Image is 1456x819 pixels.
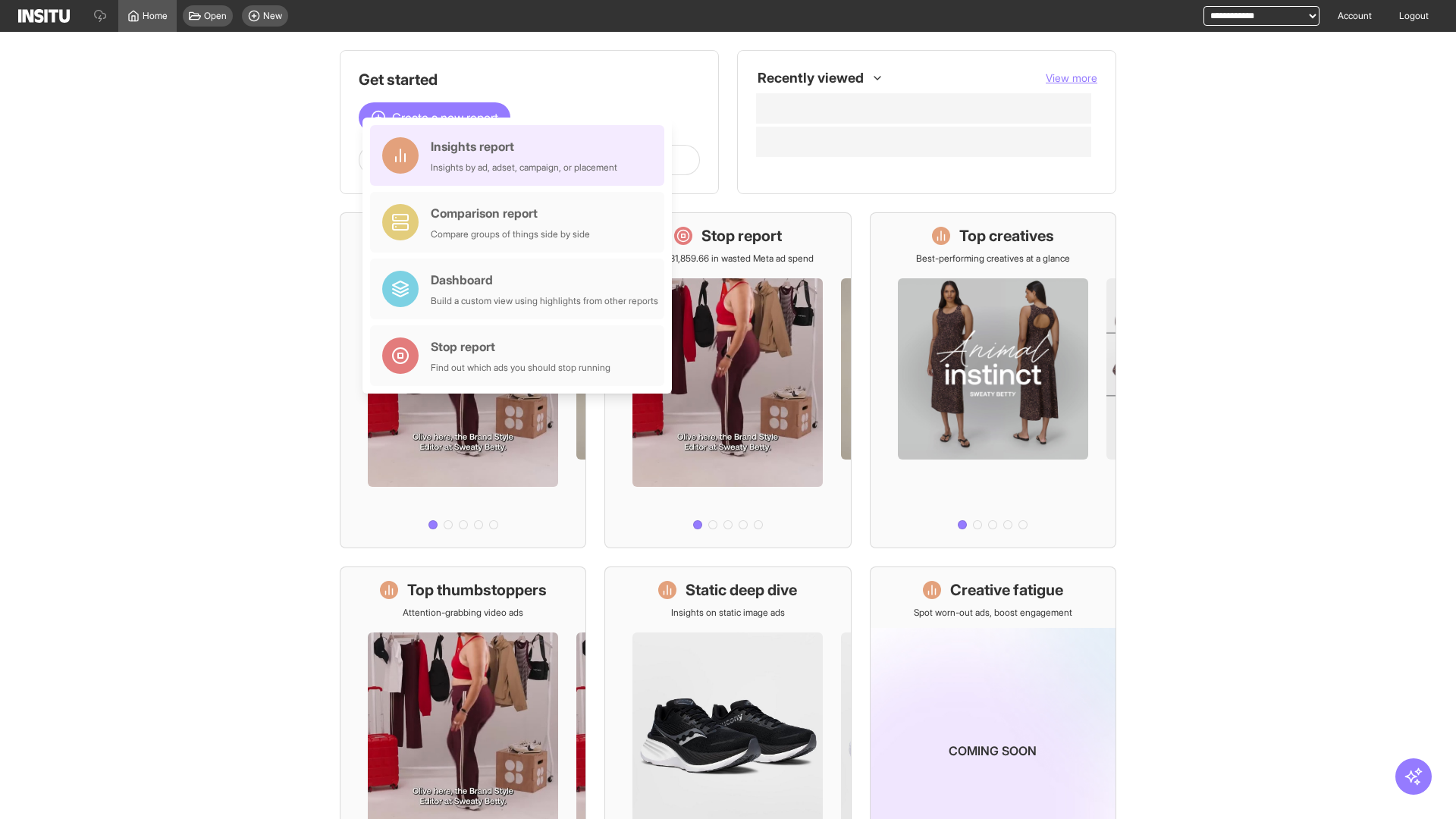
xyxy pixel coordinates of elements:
[359,69,700,90] h1: Get started
[431,228,590,240] div: Compare groups of things side by side
[403,607,523,619] p: Attention-grabbing video ads
[431,137,617,155] div: Insights report
[359,102,510,133] button: Create a new report
[671,607,785,619] p: Insights on static image ads
[407,579,547,601] h1: Top thumbstoppers
[431,271,658,289] div: Dashboard
[604,212,851,548] a: Stop reportSave £31,859.66 in wasted Meta ad spend
[431,362,610,374] div: Find out which ads you should stop running
[1046,71,1097,86] button: View more
[959,225,1054,246] h1: Top creatives
[870,212,1116,548] a: Top creativesBest-performing creatives at a glance
[431,162,617,174] div: Insights by ad, adset, campaign, or placement
[143,10,168,22] span: Home
[701,225,782,246] h1: Stop report
[204,10,227,22] span: Open
[340,212,586,548] a: What's live nowSee all active ads instantly
[431,337,610,356] div: Stop report
[18,9,70,23] img: Logo
[642,253,814,265] p: Save £31,859.66 in wasted Meta ad spend
[392,108,498,127] span: Create a new report
[263,10,282,22] span: New
[431,295,658,307] div: Build a custom view using highlights from other reports
[686,579,797,601] h1: Static deep dive
[431,204,590,222] div: Comparison report
[1046,71,1097,84] span: View more
[916,253,1070,265] p: Best-performing creatives at a glance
